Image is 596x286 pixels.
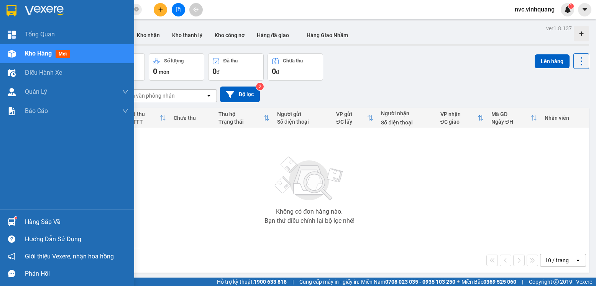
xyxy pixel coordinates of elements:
[8,270,15,277] span: message
[491,111,530,117] div: Mã GD
[149,53,204,81] button: Số lượng0món
[159,69,169,75] span: món
[217,278,287,286] span: Hỗ trợ kỹ thuật:
[292,278,294,286] span: |
[25,50,52,57] span: Kho hàng
[483,279,516,285] strong: 0369 525 060
[575,257,581,263] svg: open
[578,3,591,16] button: caret-down
[276,209,343,215] div: Không có đơn hàng nào.
[277,119,328,125] div: Số điện thoại
[25,29,55,39] span: Tổng Quan
[336,111,367,117] div: VP gửi
[129,119,160,125] div: HTTT
[122,108,128,114] span: down
[164,58,184,64] div: Số lượng
[134,7,139,11] span: close-circle
[56,50,70,58] span: mới
[154,3,167,16] button: plus
[277,111,328,117] div: Người gửi
[206,93,212,99] svg: open
[153,67,157,76] span: 0
[158,7,163,12] span: plus
[574,26,589,41] div: Tạo kho hàng mới
[25,252,114,261] span: Giới thiệu Vexere, nhận hoa hồng
[176,7,181,12] span: file-add
[254,279,287,285] strong: 1900 633 818
[8,88,16,96] img: warehouse-icon
[15,217,17,219] sup: 1
[215,108,273,128] th: Toggle SortBy
[8,235,15,243] span: question-circle
[553,279,559,284] span: copyright
[535,54,570,68] button: Lên hàng
[209,26,251,44] button: Kho công nợ
[172,3,185,16] button: file-add
[361,278,455,286] span: Miền Nam
[581,6,588,13] span: caret-down
[276,69,279,75] span: đ
[174,115,211,121] div: Chưa thu
[208,53,264,81] button: Đã thu0đ
[256,83,264,90] sup: 2
[264,218,355,224] div: Bạn thử điều chỉnh lại bộ lọc nhé!
[491,119,530,125] div: Ngày ĐH
[25,234,128,245] div: Hướng dẫn sử dụng
[564,6,571,13] img: icon-new-feature
[307,32,348,38] span: Hàng Giao Nhầm
[122,92,175,100] div: Chọn văn phòng nhận
[271,152,348,206] img: svg+xml;base64,PHN2ZyBjbGFzcz0ibGlzdC1wbHVnX19zdmciIHhtbG5zPSJodHRwOi8vd3d3LnczLm9yZy8yMDAwL3N2Zy...
[545,115,585,121] div: Nhân viên
[134,6,139,13] span: close-circle
[218,119,263,125] div: Trạng thái
[25,216,128,228] div: Hàng sắp về
[440,119,478,125] div: ĐC giao
[461,278,516,286] span: Miền Bắc
[212,67,217,76] span: 0
[8,218,16,226] img: warehouse-icon
[283,58,303,64] div: Chưa thu
[299,278,359,286] span: Cung cấp máy in - giấy in:
[268,53,323,81] button: Chưa thu0đ
[129,111,160,117] div: Đã thu
[8,253,15,260] span: notification
[25,87,47,96] span: Quản Lý
[509,5,561,14] span: nvc.vinhquang
[218,111,263,117] div: Thu hộ
[437,108,488,128] th: Toggle SortBy
[570,3,572,9] span: 1
[25,68,62,77] span: Điều hành xe
[131,26,166,44] button: Kho nhận
[166,26,209,44] button: Kho thanh lý
[25,268,128,279] div: Phản hồi
[440,111,478,117] div: VP nhận
[272,67,276,76] span: 0
[381,119,432,126] div: Số điện thoại
[220,87,260,102] button: Bộ lọc
[332,108,377,128] th: Toggle SortBy
[385,279,455,285] strong: 0708 023 035 - 0935 103 250
[457,280,460,283] span: ⚪️
[381,110,432,116] div: Người nhận
[125,108,170,128] th: Toggle SortBy
[336,119,367,125] div: ĐC lấy
[546,24,572,33] div: ver 1.8.137
[8,50,16,58] img: warehouse-icon
[8,107,16,115] img: solution-icon
[251,26,295,44] button: Hàng đã giao
[545,257,569,264] div: 10 / trang
[122,89,128,95] span: down
[8,31,16,39] img: dashboard-icon
[488,108,540,128] th: Toggle SortBy
[189,3,203,16] button: aim
[8,69,16,77] img: warehouse-icon
[568,3,574,9] sup: 1
[25,106,48,116] span: Báo cáo
[193,7,199,12] span: aim
[7,5,16,16] img: logo-vxr
[217,69,220,75] span: đ
[522,278,523,286] span: |
[223,58,238,64] div: Đã thu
